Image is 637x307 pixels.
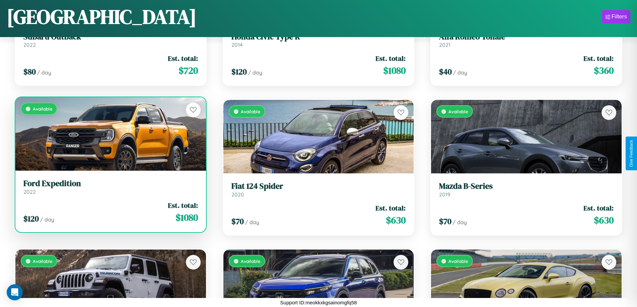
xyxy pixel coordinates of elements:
h1: [GEOGRAPHIC_DATA] [7,3,197,30]
div: Open Intercom Messenger [7,284,23,300]
span: Est. total: [583,53,614,63]
button: Filters [602,10,630,23]
span: $ 630 [386,213,406,227]
span: $ 40 [439,66,452,77]
a: Alfa Romeo Tonale2021 [439,32,614,48]
span: Available [33,106,52,112]
span: Est. total: [168,53,198,63]
span: 2019 [439,191,450,198]
span: 2014 [231,41,243,48]
p: Support ID: meokkxkgsainomgfq58 [280,298,357,307]
span: 2022 [23,188,36,195]
span: Available [241,258,260,264]
span: Est. total: [376,203,406,213]
span: / day [453,219,467,225]
a: Ford Expedition2022 [23,179,198,195]
span: $ 80 [23,66,36,77]
span: 2021 [439,41,450,48]
h3: Fiat 124 Spider [231,181,406,191]
a: Subaru Outback2022 [23,32,198,48]
span: 2022 [23,41,36,48]
span: $ 70 [439,216,451,227]
span: / day [453,69,467,76]
span: Available [448,109,468,114]
span: $ 70 [231,216,244,227]
div: Give Feedback [629,140,634,167]
span: / day [37,69,51,76]
a: Mazda B-Series2019 [439,181,614,198]
span: / day [245,219,259,225]
span: / day [40,216,54,223]
h3: Ford Expedition [23,179,198,188]
span: Available [33,258,52,264]
span: Available [448,258,468,264]
span: $ 1080 [383,64,406,77]
span: Est. total: [168,200,198,210]
h3: Mazda B-Series [439,181,614,191]
span: / day [248,69,262,76]
a: Fiat 124 Spider2020 [231,181,406,198]
span: $ 630 [594,213,614,227]
span: $ 120 [23,213,39,224]
span: Available [241,109,260,114]
span: 2020 [231,191,244,198]
span: Est. total: [376,53,406,63]
span: Est. total: [583,203,614,213]
span: $ 1080 [176,211,198,224]
span: $ 360 [594,64,614,77]
a: Honda Civic Type R2014 [231,32,406,48]
span: $ 120 [231,66,247,77]
span: $ 720 [179,64,198,77]
div: Filters [612,13,627,20]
